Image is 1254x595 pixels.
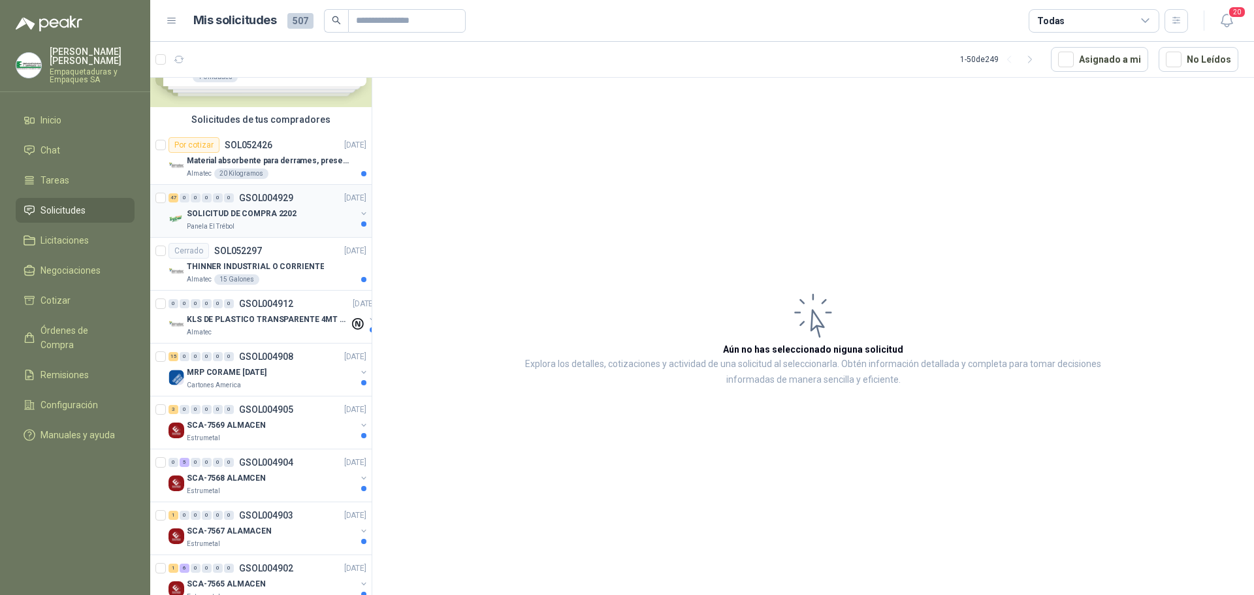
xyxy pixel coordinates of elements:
[202,352,212,361] div: 0
[191,299,201,308] div: 0
[180,458,189,467] div: 5
[50,68,135,84] p: Empaquetaduras y Empaques SA
[169,405,178,414] div: 3
[202,405,212,414] div: 0
[16,108,135,133] a: Inicio
[214,169,268,179] div: 20 Kilogramos
[187,419,266,432] p: SCA-7569 ALMACEN
[202,564,212,573] div: 0
[169,243,209,259] div: Cerrado
[169,190,369,232] a: 47 0 0 0 0 0 GSOL004929[DATE] Company LogoSOLICITUD DE COMPRA 2202Panela El Trébol
[16,362,135,387] a: Remisiones
[1159,47,1238,72] button: No Leídos
[180,352,189,361] div: 0
[187,208,297,220] p: SOLICITUD DE COMPRA 2202
[169,423,184,438] img: Company Logo
[1037,14,1065,28] div: Todas
[169,299,178,308] div: 0
[40,398,98,412] span: Configuración
[187,486,220,496] p: Estrumetal
[239,564,293,573] p: GSOL004902
[344,192,366,204] p: [DATE]
[40,263,101,278] span: Negociaciones
[169,528,184,544] img: Company Logo
[287,13,313,29] span: 507
[191,405,201,414] div: 0
[239,352,293,361] p: GSOL004908
[187,155,349,167] p: Material absorbente para derrames, presentación de 20 kg (1 bulto)
[187,169,212,179] p: Almatec
[224,299,234,308] div: 0
[202,299,212,308] div: 0
[213,405,223,414] div: 0
[202,193,212,202] div: 0
[213,511,223,520] div: 0
[40,173,69,187] span: Tareas
[40,113,61,127] span: Inicio
[187,366,266,379] p: MRP CORAME [DATE]
[169,507,369,549] a: 1 0 0 0 0 0 GSOL004903[DATE] Company LogoSCA-7567 ALAMACENEstrumetal
[191,511,201,520] div: 0
[239,299,293,308] p: GSOL004912
[344,139,366,152] p: [DATE]
[150,238,372,291] a: CerradoSOL052297[DATE] Company LogoTHINNER INDUSTRIAL O CORRIENTEAlmatec15 Galones
[191,458,201,467] div: 0
[239,511,293,520] p: GSOL004903
[344,457,366,469] p: [DATE]
[224,564,234,573] div: 0
[180,511,189,520] div: 0
[16,168,135,193] a: Tareas
[225,140,272,150] p: SOL052426
[224,511,234,520] div: 0
[214,274,259,285] div: 15 Galones
[40,368,89,382] span: Remisiones
[16,228,135,253] a: Licitaciones
[16,423,135,447] a: Manuales y ayuda
[344,404,366,416] p: [DATE]
[202,511,212,520] div: 0
[169,264,184,280] img: Company Logo
[169,564,178,573] div: 1
[169,193,178,202] div: 47
[224,193,234,202] div: 0
[187,221,234,232] p: Panela El Trébol
[1228,6,1246,18] span: 20
[169,137,219,153] div: Por cotizar
[213,564,223,573] div: 0
[187,525,272,538] p: SCA-7567 ALAMACEN
[239,193,293,202] p: GSOL004929
[344,562,366,575] p: [DATE]
[16,138,135,163] a: Chat
[213,193,223,202] div: 0
[169,455,369,496] a: 0 5 0 0 0 0 GSOL004904[DATE] Company LogoSCA-7568 ALAMCENEstrumetal
[187,578,266,590] p: SCA-7565 ALMACEN
[344,351,366,363] p: [DATE]
[214,246,262,255] p: SOL052297
[169,402,369,443] a: 3 0 0 0 0 0 GSOL004905[DATE] Company LogoSCA-7569 ALMACENEstrumetal
[191,352,201,361] div: 0
[332,16,341,25] span: search
[16,16,82,31] img: Logo peakr
[40,293,71,308] span: Cotizar
[193,11,277,30] h1: Mis solicitudes
[191,564,201,573] div: 0
[169,511,178,520] div: 1
[16,318,135,357] a: Órdenes de Compra
[187,472,266,485] p: SCA-7568 ALAMCEN
[16,288,135,313] a: Cotizar
[224,458,234,467] div: 0
[150,132,372,185] a: Por cotizarSOL052426[DATE] Company LogoMaterial absorbente para derrames, presentación de 20 kg (...
[16,393,135,417] a: Configuración
[187,539,220,549] p: Estrumetal
[187,433,220,443] p: Estrumetal
[1215,9,1238,33] button: 20
[169,349,369,391] a: 15 0 0 0 0 0 GSOL004908[DATE] Company LogoMRP CORAME [DATE]Cartones America
[50,47,135,65] p: [PERSON_NAME] [PERSON_NAME]
[187,380,241,391] p: Cartones America
[187,314,349,326] p: KLS DE PLASTICO TRANSPARENTE 4MT CAL 4 Y CINTA TRA
[169,211,184,227] img: Company Logo
[40,428,115,442] span: Manuales y ayuda
[187,327,212,338] p: Almatec
[224,352,234,361] div: 0
[213,458,223,467] div: 0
